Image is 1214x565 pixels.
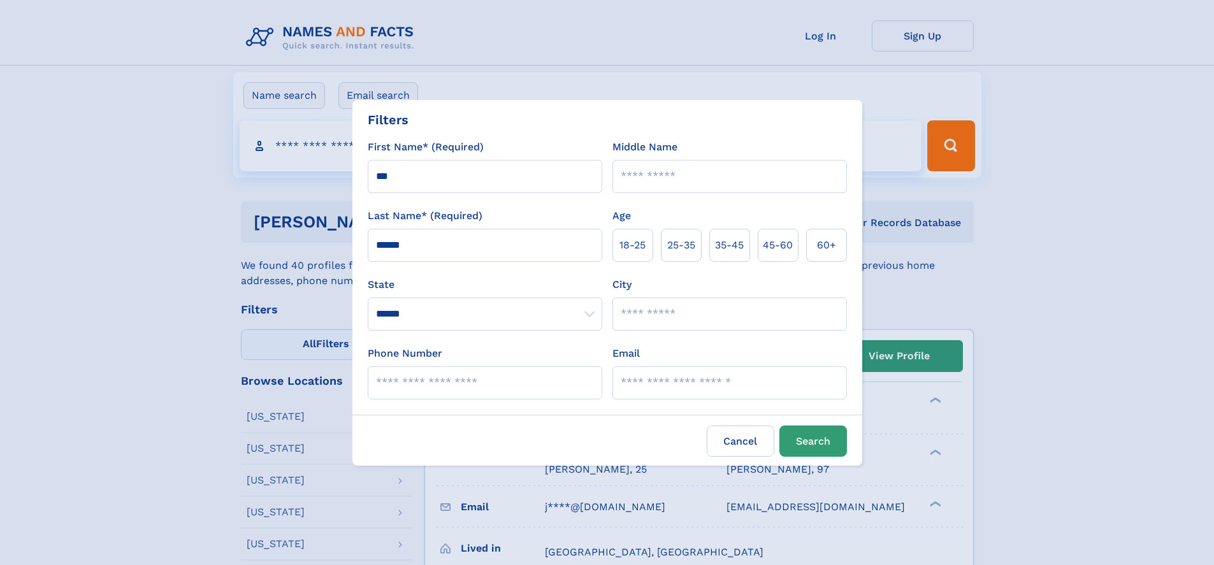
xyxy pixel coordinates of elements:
span: 60+ [817,238,836,253]
button: Search [779,426,847,457]
label: Last Name* (Required) [368,208,482,224]
span: 35‑45 [715,238,744,253]
label: Age [612,208,631,224]
span: 18‑25 [619,238,646,253]
div: Filters [368,110,408,129]
label: Email [612,346,640,361]
span: 25‑35 [667,238,695,253]
label: Middle Name [612,139,677,155]
span: 45‑60 [763,238,793,253]
label: City [612,277,632,292]
label: Cancel [707,426,774,457]
label: First Name* (Required) [368,139,484,155]
label: Phone Number [368,346,442,361]
label: State [368,277,602,292]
